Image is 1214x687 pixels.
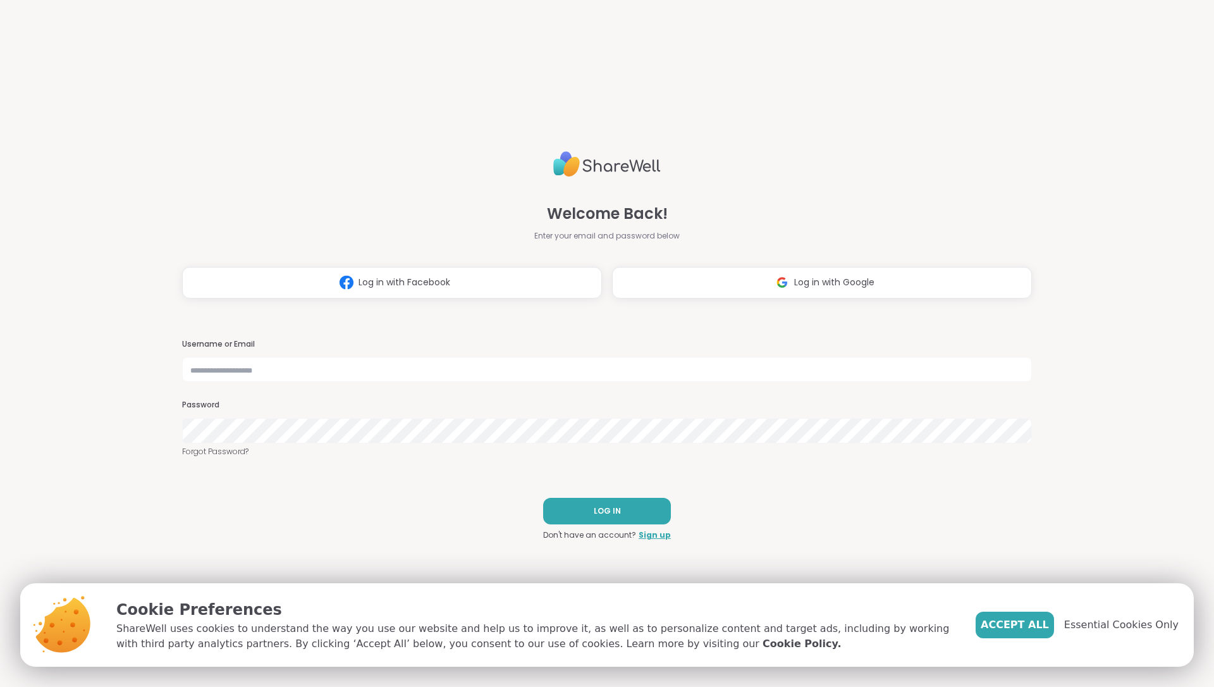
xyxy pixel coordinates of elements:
[334,271,359,294] img: ShareWell Logomark
[639,529,671,541] a: Sign up
[770,271,794,294] img: ShareWell Logomark
[976,612,1054,638] button: Accept All
[182,400,1032,411] h3: Password
[1064,617,1179,633] span: Essential Cookies Only
[763,636,841,652] a: Cookie Policy.
[543,498,671,524] button: LOG IN
[794,276,874,289] span: Log in with Google
[116,621,955,652] p: ShareWell uses cookies to understand the way you use our website and help us to improve it, as we...
[553,146,661,182] img: ShareWell Logo
[359,276,450,289] span: Log in with Facebook
[612,267,1032,299] button: Log in with Google
[182,446,1032,457] a: Forgot Password?
[547,202,668,225] span: Welcome Back!
[594,505,621,517] span: LOG IN
[182,267,602,299] button: Log in with Facebook
[182,339,1032,350] h3: Username or Email
[116,598,955,621] p: Cookie Preferences
[534,230,680,242] span: Enter your email and password below
[981,617,1049,633] span: Accept All
[543,529,636,541] span: Don't have an account?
